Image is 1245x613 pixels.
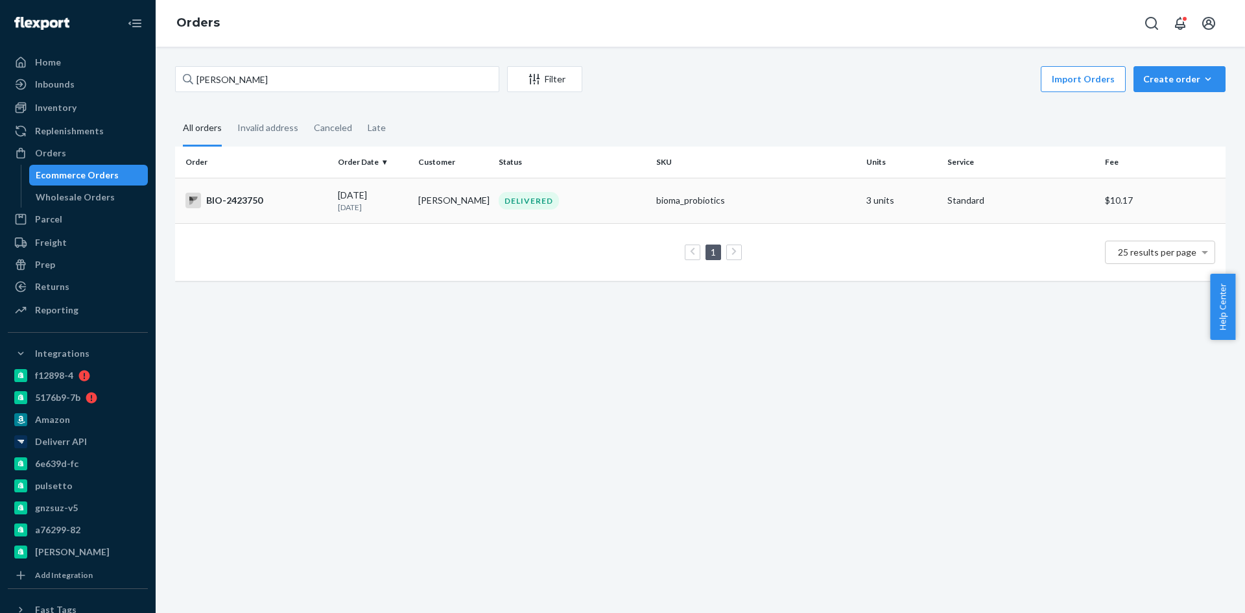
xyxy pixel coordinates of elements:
[35,347,89,360] div: Integrations
[166,5,230,42] ol: breadcrumbs
[35,546,110,559] div: [PERSON_NAME]
[1139,10,1165,36] button: Open Search Box
[499,192,559,210] div: DELIVERED
[35,258,55,271] div: Prep
[1196,10,1222,36] button: Open account menu
[1133,66,1226,92] button: Create order
[1041,66,1126,92] button: Import Orders
[1210,274,1235,340] button: Help Center
[413,178,493,223] td: [PERSON_NAME]
[176,16,220,30] a: Orders
[8,387,148,408] a: 5176b9-7b
[656,194,856,207] div: bioma_probiotics
[35,280,69,293] div: Returns
[175,66,499,92] input: Search orders
[35,78,75,91] div: Inbounds
[35,213,62,226] div: Parcel
[1143,73,1216,86] div: Create order
[942,147,1100,178] th: Service
[8,97,148,118] a: Inventory
[8,300,148,320] a: Reporting
[8,121,148,141] a: Replenishments
[1100,178,1226,223] td: $10.17
[35,236,67,249] div: Freight
[35,523,80,536] div: a76299-82
[8,254,148,275] a: Prep
[1167,10,1193,36] button: Open notifications
[1118,246,1196,258] span: 25 results per page
[35,570,93,581] div: Add Integration
[8,431,148,452] a: Deliverr API
[861,147,942,178] th: Units
[35,125,104,138] div: Replenishments
[8,568,148,583] a: Add Integration
[183,111,222,147] div: All orders
[35,435,87,448] div: Deliverr API
[418,156,488,167] div: Customer
[947,194,1095,207] p: Standard
[14,17,69,30] img: Flexport logo
[8,143,148,163] a: Orders
[8,232,148,253] a: Freight
[8,542,148,562] a: [PERSON_NAME]
[35,56,61,69] div: Home
[368,111,386,145] div: Late
[29,165,148,186] a: Ecommerce Orders
[35,501,78,514] div: gnzsuz-v5
[8,276,148,297] a: Returns
[8,409,148,430] a: Amazon
[35,101,77,114] div: Inventory
[8,475,148,496] a: pulsetto
[36,169,119,182] div: Ecommerce Orders
[237,111,298,145] div: Invalid address
[8,74,148,95] a: Inbounds
[8,52,148,73] a: Home
[35,369,73,382] div: f12898-4
[35,457,78,470] div: 6e639d-fc
[507,66,582,92] button: Filter
[708,246,718,258] a: Page 1 is your current page
[29,187,148,208] a: Wholesale Orders
[175,147,333,178] th: Order
[314,111,352,145] div: Canceled
[35,479,73,492] div: pulsetto
[338,189,408,213] div: [DATE]
[651,147,861,178] th: SKU
[8,209,148,230] a: Parcel
[861,178,942,223] td: 3 units
[8,365,148,386] a: f12898-4
[8,453,148,474] a: 6e639d-fc
[35,147,66,160] div: Orders
[1100,147,1226,178] th: Fee
[36,191,115,204] div: Wholesale Orders
[8,520,148,540] a: a76299-82
[185,193,327,208] div: BIO-2423750
[333,147,413,178] th: Order Date
[508,73,582,86] div: Filter
[493,147,651,178] th: Status
[8,343,148,364] button: Integrations
[8,498,148,518] a: gnzsuz-v5
[35,391,80,404] div: 5176b9-7b
[35,304,78,317] div: Reporting
[122,10,148,36] button: Close Navigation
[338,202,408,213] p: [DATE]
[35,413,70,426] div: Amazon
